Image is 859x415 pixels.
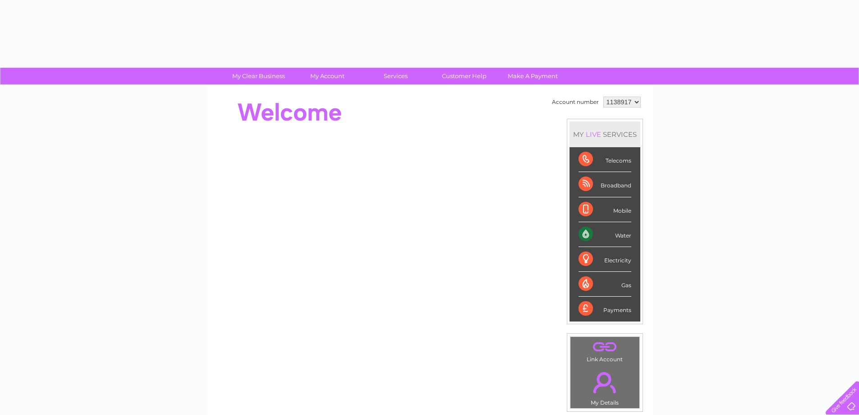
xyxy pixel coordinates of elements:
a: My Clear Business [221,68,296,84]
div: Water [579,222,631,247]
td: My Details [570,364,640,409]
div: Telecoms [579,147,631,172]
div: Gas [579,272,631,297]
div: MY SERVICES [570,121,640,147]
a: Services [358,68,433,84]
a: Customer Help [427,68,501,84]
div: Payments [579,297,631,321]
a: Make A Payment [496,68,570,84]
a: . [573,367,637,398]
a: . [573,339,637,355]
td: Account number [550,94,601,110]
div: Mobile [579,197,631,222]
div: Electricity [579,247,631,272]
a: My Account [290,68,364,84]
div: Broadband [579,172,631,197]
div: LIVE [584,130,603,139]
td: Link Account [570,336,640,365]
